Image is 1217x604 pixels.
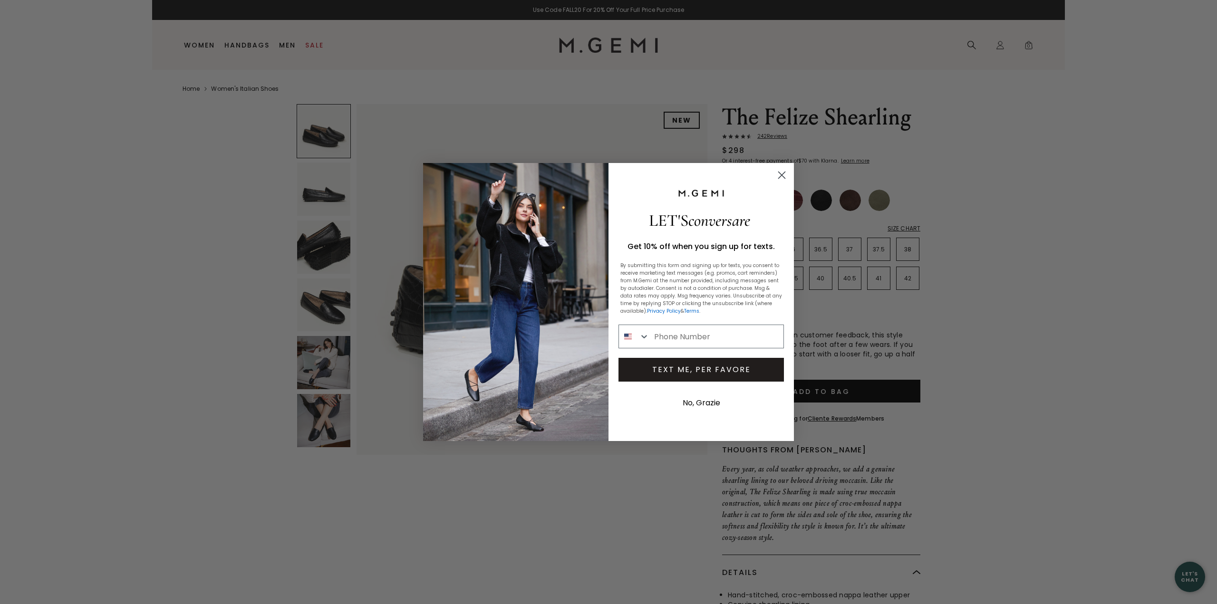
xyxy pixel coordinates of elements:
[620,262,782,315] p: By submitting this form and signing up for texts, you consent to receive marketing text messages ...
[647,307,681,315] a: Privacy Policy
[619,325,649,348] button: Search Countries
[423,163,608,441] img: 8e0fdc03-8c87-4df5-b69c-a6dfe8fe7031.jpeg
[649,211,750,230] span: LET'S
[677,189,725,198] img: M.Gemi
[618,358,784,382] button: TEXT ME, PER FAVORE
[649,325,783,348] input: Phone Number
[688,211,750,230] span: conversare
[684,307,699,315] a: Terms
[773,167,790,183] button: Close dialog
[678,391,725,415] button: No, Grazie
[624,333,632,340] img: United States
[628,241,775,252] span: Get 10% off when you sign up for texts.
